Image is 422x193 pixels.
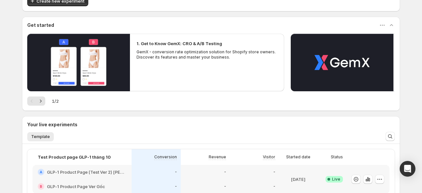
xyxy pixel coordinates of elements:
[263,154,275,160] p: Visitor
[36,96,45,106] button: Next
[291,34,393,91] button: Play video
[27,34,130,91] button: Play video
[400,161,415,177] div: Open Intercom Messenger
[47,169,126,175] h2: GLP-1 Product Page (Test Ver 2) [PERSON_NAME] + A+content mới
[224,169,226,175] p: -
[175,169,177,175] p: -
[38,154,111,160] p: Test Product page GLP-1 tháng 10
[224,184,226,189] p: -
[47,183,105,190] h2: GLP-1 Product Page Ver Gốc
[31,134,50,139] span: Template
[52,98,59,104] span: 1 / 2
[331,154,343,160] p: Status
[154,154,177,160] p: Conversion
[209,154,226,160] p: Revenue
[175,184,177,189] p: -
[40,184,42,188] h2: B
[332,177,340,182] span: Live
[291,176,306,183] p: [DATE]
[27,22,54,28] h3: Get started
[27,121,77,128] h3: Your live experiments
[27,96,45,106] nav: Pagination
[386,132,395,141] button: Search and filter results
[273,184,275,189] p: -
[286,154,310,160] p: Started date
[137,49,278,60] p: GemX - conversion rate optimization solution for Shopify store owners. Discover its features and ...
[137,40,222,47] h2: 1. Get to Know GemX: CRO & A/B Testing
[40,170,42,174] h2: A
[273,169,275,175] p: -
